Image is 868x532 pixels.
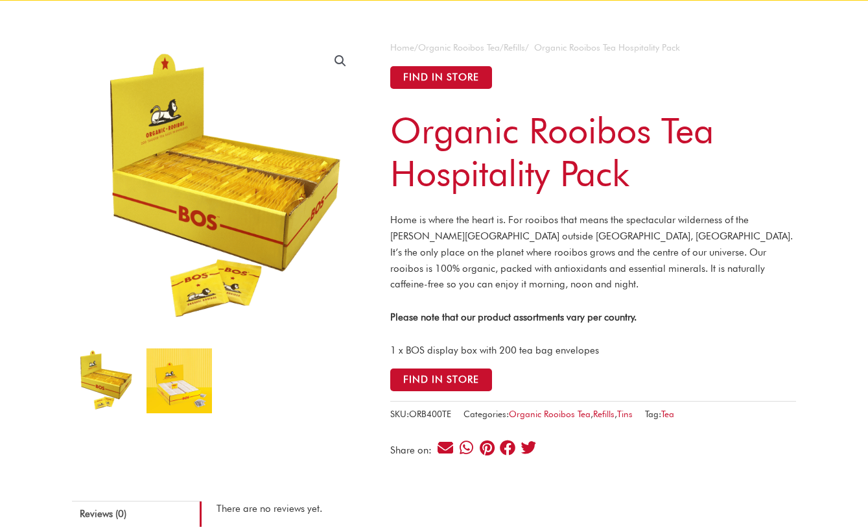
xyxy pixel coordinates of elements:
button: Find in Store [390,369,492,391]
img: Hospitality [147,348,211,413]
p: 1 x BOS display box with 200 tea bag envelopes [390,343,796,359]
span: ORB400TE [409,409,451,419]
span: Categories: , , [463,406,633,422]
nav: Breadcrumb [390,40,796,56]
div: Share on facebook [499,439,517,457]
a: Reviews (0) [72,501,202,527]
a: Organic Rooibos Tea [418,42,500,53]
a: View full-screen image gallery [329,49,352,73]
a: Home [390,42,414,53]
p: There are no reviews yet. [217,501,782,517]
a: Refills [593,409,615,419]
div: Share on email [437,439,454,457]
img: Organic Rooibos Tea Hospitality Pack [72,40,362,339]
div: Share on pinterest [478,439,496,457]
a: Tea [661,409,674,419]
img: Organic Rooibos Tea Hospitality Pack [72,348,137,413]
a: Refills [504,42,525,53]
strong: Please note that our product assortments vary per country. [390,311,637,323]
button: Find in Store [390,66,492,89]
span: Tag: [645,406,674,422]
div: Share on: [390,446,436,455]
h1: Organic Rooibos Tea Hospitality Pack [390,109,796,195]
div: Share on whatsapp [458,439,475,457]
span: SKU: [390,406,451,422]
div: Share on twitter [520,439,537,457]
a: Tins [617,409,633,419]
a: Organic Rooibos Tea [509,409,591,419]
p: Home is where the heart is. For rooibos that means the spectacular wilderness of the [PERSON_NAME... [390,212,796,293]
